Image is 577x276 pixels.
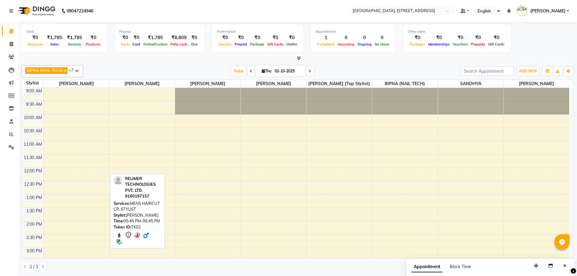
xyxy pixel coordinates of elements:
[469,42,487,46] span: Prepaids
[373,34,391,41] div: 0
[25,208,43,214] div: 1:30 PM
[22,128,43,134] div: 10:30 AM
[22,115,43,121] div: 10:00 AM
[408,29,506,34] div: Other sales
[25,234,43,241] div: 2:30 PM
[411,261,443,272] span: Appointment
[231,66,246,76] span: Today
[517,5,527,16] img: SANJU CHHETRI
[487,34,506,41] div: ₹0
[44,80,109,88] span: [PERSON_NAME]
[316,34,336,41] div: 1
[26,42,45,46] span: Expenses
[190,42,199,46] span: Due
[119,29,200,34] div: Finance
[356,42,373,46] span: Ongoing
[114,213,126,218] span: Stylist:
[408,34,427,41] div: ₹0
[67,2,93,19] b: 08047224946
[307,80,372,88] span: [PERSON_NAME] {Top stylist}
[114,201,130,206] span: Services:
[241,80,306,88] span: [PERSON_NAME]
[249,34,266,41] div: ₹0
[450,264,471,269] span: Block Time
[372,80,438,88] span: BIPNA (NAIL TECH)
[114,224,161,230] div: TK02
[552,252,571,270] iframe: chat widget
[273,67,303,76] input: 2025-10-02
[85,42,102,46] span: Products
[131,42,142,46] span: Card
[69,68,78,72] span: +7
[336,42,356,46] span: Upcoming
[438,80,503,88] span: SANDHYA
[22,80,43,86] div: Stylist
[461,66,514,76] input: Search Appointment
[109,80,175,88] span: [PERSON_NAME]
[233,34,249,41] div: ₹0
[427,42,451,46] span: Memberships
[23,168,43,174] div: 12:00 PM
[175,80,240,88] span: [PERSON_NAME]
[114,224,131,229] span: Token ID:
[25,101,43,108] div: 9:30 AM
[23,181,43,188] div: 12:30 PM
[336,34,356,41] div: 0
[125,193,161,199] div: 9160197157
[266,42,285,46] span: Gift Cards
[25,195,43,201] div: 1:00 PM
[189,34,200,41] div: ₹0
[85,34,102,41] div: ₹0
[217,34,233,41] div: ₹0
[114,176,123,185] img: profile
[142,42,169,46] span: Online/Custom
[260,69,273,73] span: Thu
[26,34,45,41] div: ₹0
[373,42,391,46] span: No show
[142,34,169,41] div: ₹1,785
[66,42,83,46] span: Services
[169,42,189,46] span: Petty cash
[504,80,569,88] span: [PERSON_NAME]
[217,42,233,46] span: Voucher
[22,155,43,161] div: 11:30 AM
[249,42,266,46] span: Package
[169,34,189,41] div: ₹8,809
[451,34,469,41] div: ₹0
[530,8,565,14] span: [PERSON_NAME]
[125,176,156,193] span: RELIMER TECHNOLOGIES PVT. LTD.
[119,34,131,41] div: ₹0
[451,42,469,46] span: Vouchers
[114,218,124,223] span: Time:
[285,34,298,41] div: ₹0
[316,42,336,46] span: Completed
[518,67,539,75] button: ADD NEW
[408,42,427,46] span: Packages
[63,68,66,73] a: x
[114,201,160,212] span: MENS HAIRCUT CR. STYLIST
[285,42,298,46] span: Wallet
[316,29,391,34] div: Appointment
[356,34,373,41] div: 0
[49,42,61,46] span: Sales
[233,42,249,46] span: Prepaid
[131,34,142,41] div: ₹0
[519,69,537,73] span: ADD NEW
[469,34,487,41] div: ₹0
[27,68,63,73] span: BIPNA (NAIL TECH)
[266,34,285,41] div: ₹0
[487,42,506,46] span: Gift Cards
[119,42,131,46] span: Cash
[114,218,161,224] div: 05:45 PM-06:45 PM
[22,141,43,148] div: 11:00 AM
[25,221,43,228] div: 2:00 PM
[114,212,161,218] div: [PERSON_NAME]
[25,88,43,94] div: 9:00 AM
[217,29,298,34] div: Redemption
[30,264,38,270] span: 1 / 1
[427,34,451,41] div: ₹0
[26,29,102,34] div: Total
[65,34,85,41] div: ₹1,785
[25,248,43,254] div: 3:00 PM
[45,34,65,41] div: ₹1,785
